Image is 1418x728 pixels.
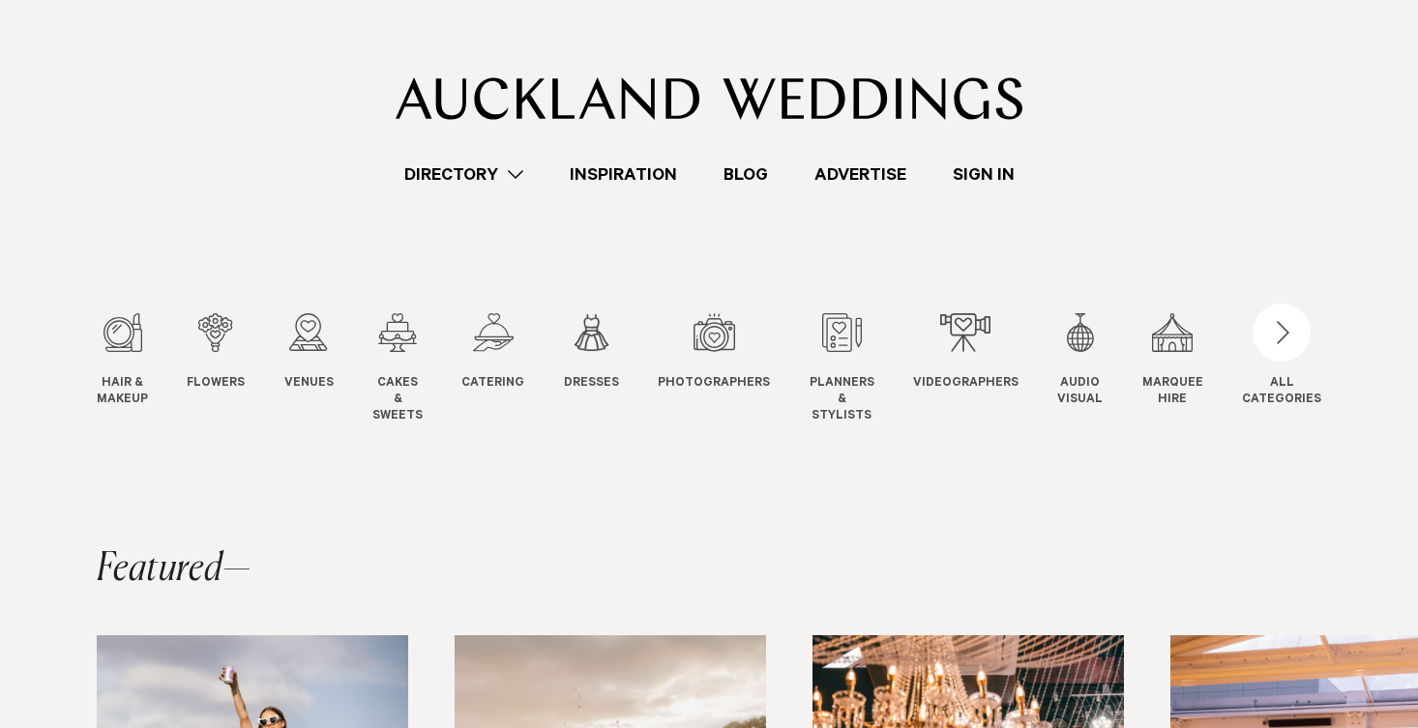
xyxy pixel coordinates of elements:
span: Venues [284,376,334,393]
swiper-slide: 2 / 12 [187,313,283,424]
a: Marquee Hire [1142,313,1203,409]
span: Marquee Hire [1142,376,1203,409]
a: Audio Visual [1057,313,1103,409]
a: Flowers [187,313,245,393]
swiper-slide: 11 / 12 [1142,313,1242,424]
a: Directory [381,161,547,188]
swiper-slide: 1 / 12 [97,313,187,424]
swiper-slide: 5 / 12 [461,313,563,424]
a: Advertise [791,161,930,188]
a: Catering [461,313,524,393]
a: Hair & Makeup [97,313,148,409]
span: Catering [461,376,524,393]
a: Inspiration [547,161,700,188]
span: Photographers [658,376,770,393]
span: Audio Visual [1057,376,1103,409]
a: Photographers [658,313,770,393]
swiper-slide: 4 / 12 [372,313,461,424]
a: Sign In [930,161,1038,188]
a: Dresses [564,313,619,393]
a: Planners & Stylists [810,313,874,424]
swiper-slide: 9 / 12 [913,313,1057,424]
swiper-slide: 7 / 12 [658,313,809,424]
span: Dresses [564,376,619,393]
swiper-slide: 8 / 12 [810,313,913,424]
swiper-slide: 6 / 12 [564,313,658,424]
a: Venues [284,313,334,393]
div: ALL CATEGORIES [1242,376,1321,409]
h2: Featured [97,550,251,589]
a: Cakes & Sweets [372,313,423,424]
span: Hair & Makeup [97,376,148,409]
img: Auckland Weddings Logo [396,77,1023,120]
button: ALLCATEGORIES [1242,313,1321,404]
span: Planners & Stylists [810,376,874,424]
span: Videographers [913,376,1019,393]
a: Blog [700,161,791,188]
a: Videographers [913,313,1019,393]
span: Flowers [187,376,245,393]
span: Cakes & Sweets [372,376,423,424]
swiper-slide: 3 / 12 [284,313,372,424]
swiper-slide: 10 / 12 [1057,313,1141,424]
